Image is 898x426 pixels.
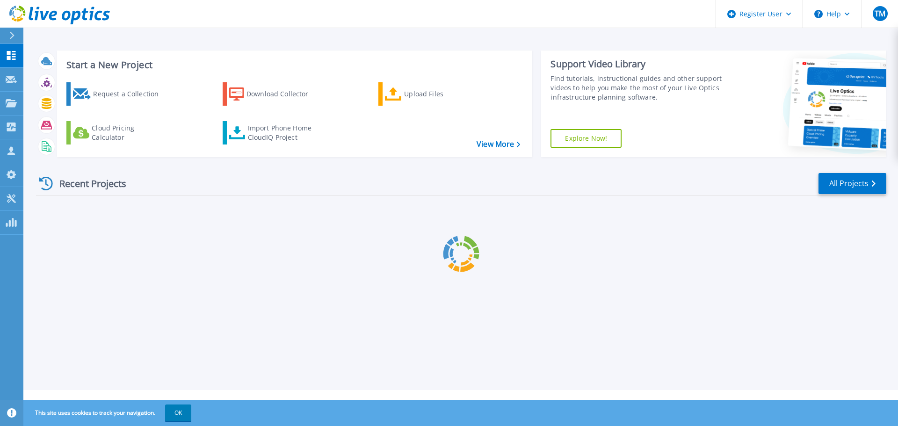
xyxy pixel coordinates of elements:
[550,58,726,70] div: Support Video Library
[165,404,191,421] button: OK
[93,85,168,103] div: Request a Collection
[818,173,886,194] a: All Projects
[26,404,191,421] span: This site uses cookies to track your navigation.
[66,121,171,144] a: Cloud Pricing Calculator
[223,82,327,106] a: Download Collector
[550,74,726,102] div: Find tutorials, instructional guides and other support videos to help you make the most of your L...
[66,60,520,70] h3: Start a New Project
[92,123,167,142] div: Cloud Pricing Calculator
[404,85,479,103] div: Upload Files
[550,129,622,148] a: Explore Now!
[378,82,483,106] a: Upload Files
[875,10,885,17] span: TM
[246,85,321,103] div: Download Collector
[248,123,321,142] div: Import Phone Home CloudIQ Project
[66,82,171,106] a: Request a Collection
[477,140,520,149] a: View More
[36,172,139,195] div: Recent Projects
